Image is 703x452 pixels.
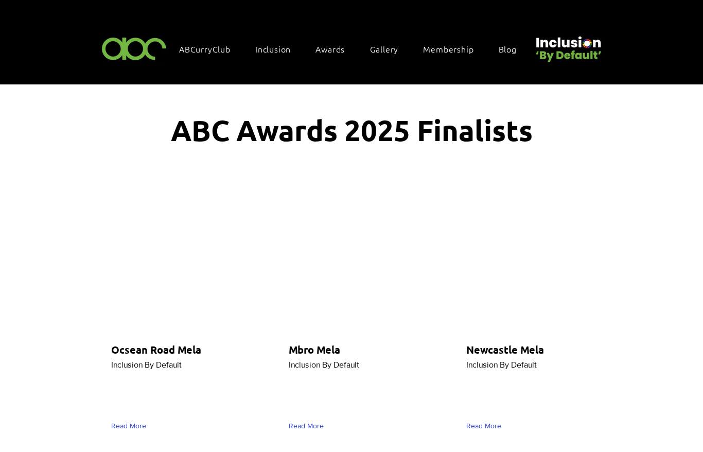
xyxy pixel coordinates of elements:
[255,43,291,55] span: Inclusion
[499,43,517,55] span: Blog
[370,43,399,55] span: Gallery
[532,28,603,63] img: Untitled design (22).png
[289,421,324,431] span: Read More
[310,38,360,60] div: Awards
[111,360,182,369] span: Inclusion By Default
[418,38,489,60] a: Membership
[111,421,146,431] span: Read More
[423,43,473,55] span: Membership
[250,38,306,60] div: Inclusion
[179,43,231,55] span: ABCurryClub
[365,38,414,60] a: Gallery
[289,343,340,356] span: Mbro Mela
[315,43,345,55] span: Awards
[289,360,359,369] span: Inclusion By Default
[466,360,537,369] span: Inclusion By Default
[466,417,506,435] a: Read More
[466,421,501,431] span: Read More
[174,38,246,60] a: ABCurryClub
[466,343,544,356] span: Newcastle Mela
[494,38,532,60] a: Blog
[171,112,533,148] span: ABC Awards 2025 Finalists
[289,417,328,435] a: Read More
[111,417,151,435] a: Read More
[99,33,170,63] img: ABC-Logo-Blank-Background-01-01-2.png
[174,38,532,60] nav: Site
[111,343,201,356] span: Ocsean Road Mela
